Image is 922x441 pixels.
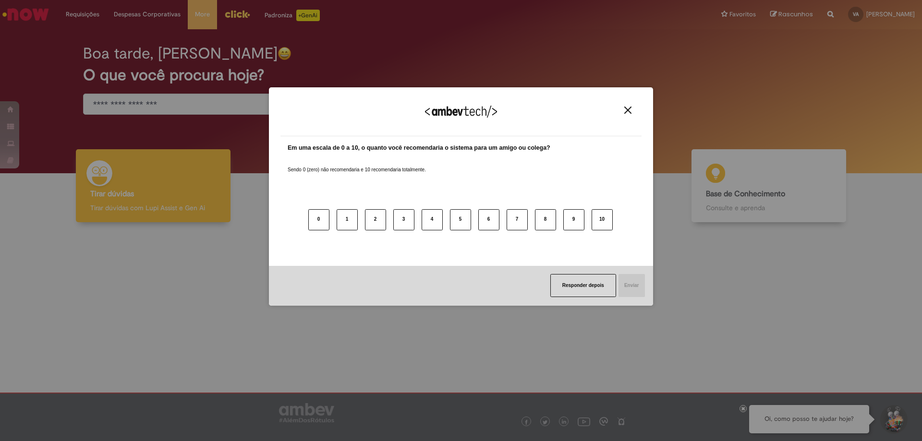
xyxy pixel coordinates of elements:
[365,209,386,230] button: 2
[478,209,499,230] button: 6
[507,209,528,230] button: 7
[308,209,329,230] button: 0
[422,209,443,230] button: 4
[621,106,634,114] button: Close
[535,209,556,230] button: 8
[450,209,471,230] button: 5
[337,209,358,230] button: 1
[624,107,631,114] img: Close
[393,209,414,230] button: 3
[288,155,426,173] label: Sendo 0 (zero) não recomendaria e 10 recomendaria totalmente.
[425,106,497,118] img: Logo Ambevtech
[288,143,550,153] label: Em uma escala de 0 a 10, o quanto você recomendaria o sistema para um amigo ou colega?
[592,209,613,230] button: 10
[550,274,616,297] button: Responder depois
[563,209,584,230] button: 9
